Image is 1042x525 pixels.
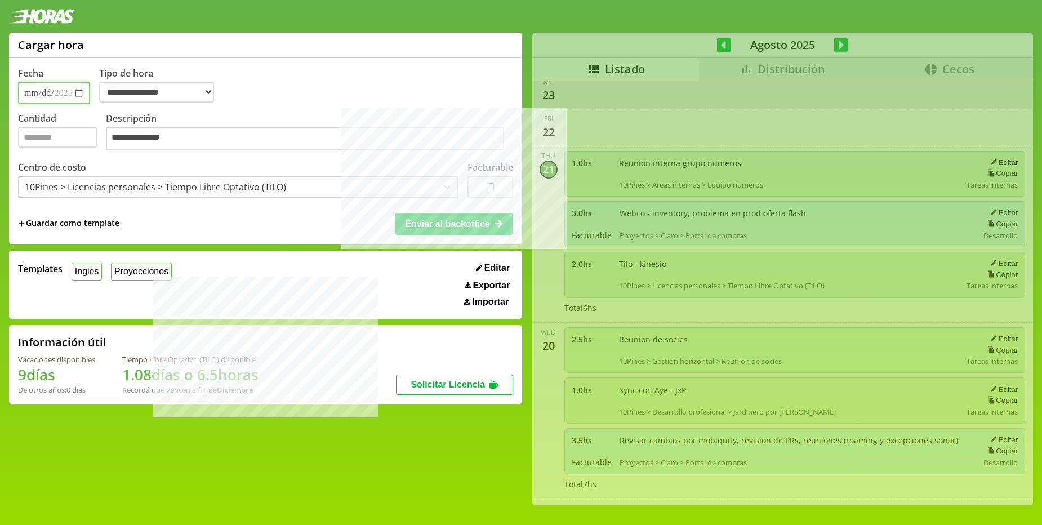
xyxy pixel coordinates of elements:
label: Cantidad [18,112,106,153]
div: Vacaciones disponibles [18,354,95,364]
span: Templates [18,262,63,275]
div: De otros años: 0 días [18,385,95,395]
button: Exportar [461,280,513,291]
select: Tipo de hora [99,82,214,103]
label: Centro de costo [18,161,86,173]
span: Importar [472,297,509,307]
button: Editar [473,262,513,274]
textarea: Descripción [106,127,504,150]
div: Recordá que vencen a fin de [122,385,259,395]
span: Editar [484,263,510,273]
span: Solicitar Licencia [411,380,485,389]
b: Diciembre [217,385,253,395]
div: Tiempo Libre Optativo (TiLO) disponible [122,354,259,364]
h1: Cargar hora [18,37,84,52]
button: Solicitar Licencia [396,375,513,395]
label: Fecha [18,67,43,79]
h1: 1.08 días o 6.5 horas [122,364,259,385]
span: Enviar al backoffice [405,219,489,229]
span: Exportar [473,281,510,291]
input: Cantidad [18,127,97,148]
span: +Guardar como template [18,217,119,230]
button: Ingles [72,262,102,280]
label: Tipo de hora [99,67,223,104]
button: Enviar al backoffice [395,213,513,234]
span: + [18,217,25,230]
label: Facturable [467,161,513,173]
div: 10Pines > Licencias personales > Tiempo Libre Optativo (TiLO) [25,181,286,193]
img: logotipo [9,9,74,24]
h1: 9 días [18,364,95,385]
button: Proyecciones [111,262,172,280]
label: Descripción [106,112,513,153]
h2: Información útil [18,335,106,350]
